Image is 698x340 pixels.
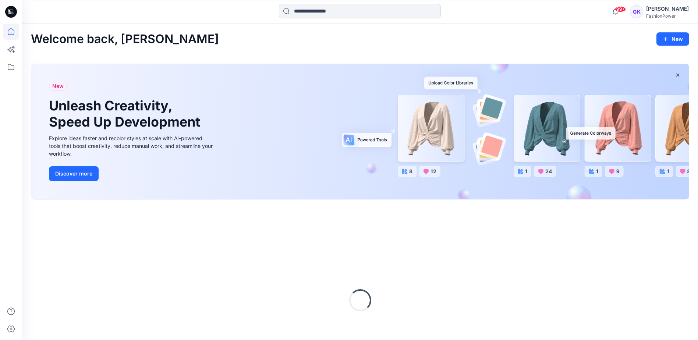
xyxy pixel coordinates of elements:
[646,4,689,13] div: [PERSON_NAME]
[52,82,64,91] span: New
[49,98,203,130] h1: Unleash Creativity, Speed Up Development
[31,32,219,46] h2: Welcome back, [PERSON_NAME]
[49,134,215,157] div: Explore ideas faster and recolor styles at scale with AI-powered tools that boost creativity, red...
[646,13,689,19] div: FashionPower
[656,32,689,46] button: New
[49,166,99,181] button: Discover more
[630,5,643,18] div: GK
[615,6,626,12] span: 99+
[49,166,215,181] a: Discover more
